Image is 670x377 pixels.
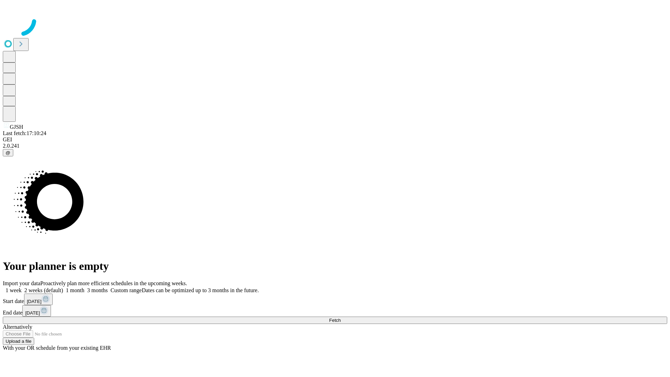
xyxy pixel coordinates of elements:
[3,294,667,305] div: Start date
[66,287,84,293] span: 1 month
[3,136,667,143] div: GEI
[24,287,63,293] span: 2 weeks (default)
[111,287,142,293] span: Custom range
[87,287,108,293] span: 3 months
[3,130,46,136] span: Last fetch: 17:10:24
[22,305,51,317] button: [DATE]
[329,318,341,323] span: Fetch
[3,149,13,156] button: @
[6,287,22,293] span: 1 week
[27,299,42,304] span: [DATE]
[142,287,259,293] span: Dates can be optimized up to 3 months in the future.
[3,324,32,330] span: Alternatively
[3,260,667,273] h1: Your planner is empty
[40,280,187,286] span: Proactively plan more efficient schedules in the upcoming weeks.
[3,143,667,149] div: 2.0.241
[25,310,40,316] span: [DATE]
[3,280,40,286] span: Import your data
[24,294,53,305] button: [DATE]
[3,338,34,345] button: Upload a file
[3,345,111,351] span: With your OR schedule from your existing EHR
[3,317,667,324] button: Fetch
[10,124,23,130] span: GJSH
[6,150,10,155] span: @
[3,305,667,317] div: End date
